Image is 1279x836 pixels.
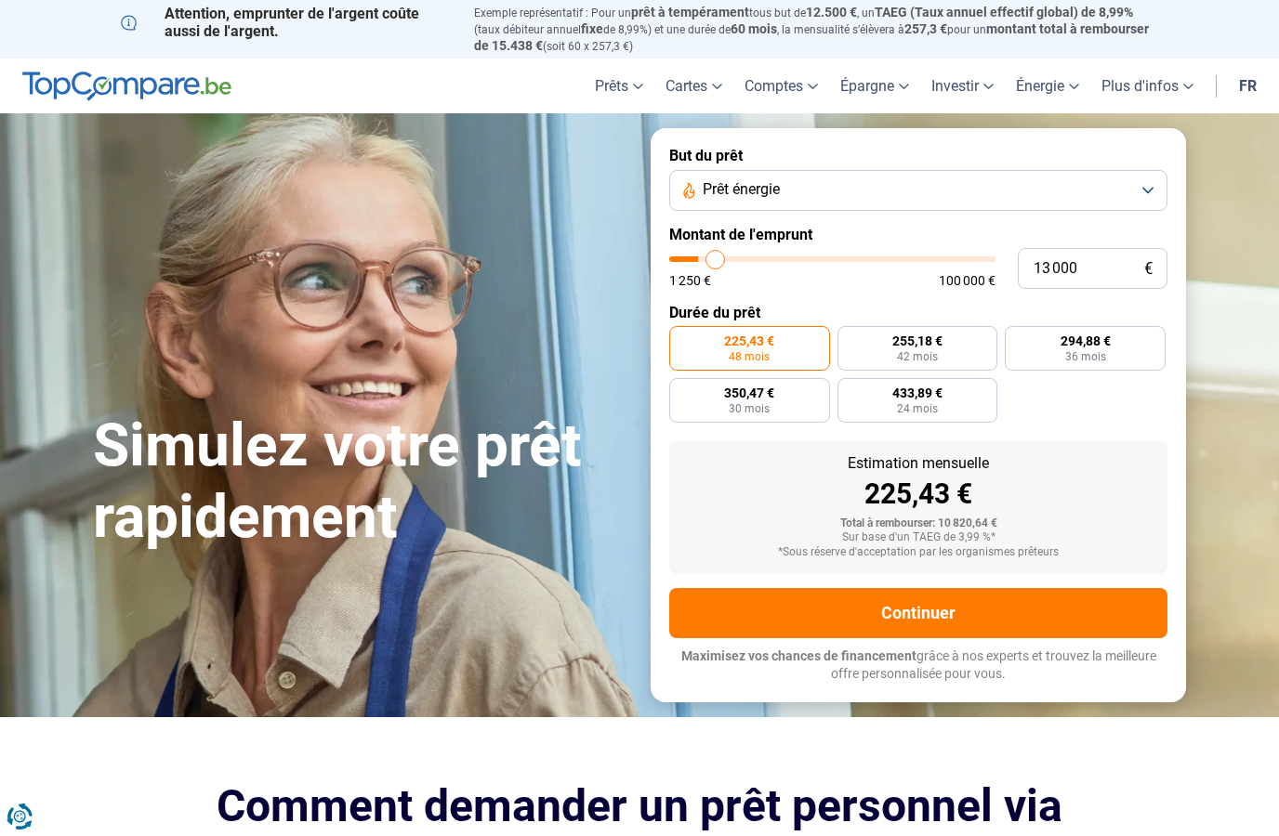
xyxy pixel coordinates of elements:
span: 48 mois [729,351,770,362]
a: Épargne [829,59,920,113]
p: Exemple représentatif : Pour un tous but de , un (taux débiteur annuel de 8,99%) et une durée de ... [474,5,1158,54]
label: But du prêt [669,147,1167,164]
span: 36 mois [1065,351,1106,362]
span: 30 mois [729,403,770,414]
span: 350,47 € [724,386,774,399]
div: Sur base d'un TAEG de 3,99 %* [684,531,1153,544]
label: Durée du prêt [669,304,1167,321]
span: 60 mois [731,21,777,36]
div: 225,43 € [684,480,1153,508]
a: Prêts [584,59,654,113]
a: Comptes [733,59,829,113]
span: 225,43 € [724,334,774,347]
span: 257,3 € [904,21,947,36]
div: Estimation mensuelle [684,456,1153,471]
div: Total à rembourser: 10 820,64 € [684,517,1153,530]
p: grâce à nos experts et trouvez la meilleure offre personnalisée pour vous. [669,647,1167,684]
span: 42 mois [897,351,938,362]
span: TAEG (Taux annuel effectif global) de 8,99% [875,5,1133,20]
span: 255,18 € [892,334,943,347]
span: € [1144,261,1153,277]
span: 1 250 € [669,274,711,287]
span: 100 000 € [939,274,996,287]
span: prêt à tempérament [631,5,749,20]
h1: Simulez votre prêt rapidement [93,411,628,554]
img: TopCompare [22,72,231,101]
a: Investir [920,59,1005,113]
a: Cartes [654,59,733,113]
span: montant total à rembourser de 15.438 € [474,21,1149,53]
span: 24 mois [897,403,938,414]
div: *Sous réserve d'acceptation par les organismes prêteurs [684,546,1153,559]
a: Plus d'infos [1090,59,1205,113]
span: 294,88 € [1061,334,1111,347]
label: Montant de l'emprunt [669,226,1167,243]
a: Énergie [1005,59,1090,113]
button: Continuer [669,588,1167,638]
a: fr [1228,59,1268,113]
button: Prêt énergie [669,170,1167,211]
span: 433,89 € [892,386,943,399]
span: Prêt énergie [703,179,780,200]
p: Attention, emprunter de l'argent coûte aussi de l'argent. [121,5,452,40]
span: 12.500 € [806,5,857,20]
span: fixe [581,21,603,36]
span: Maximisez vos chances de financement [681,648,916,663]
